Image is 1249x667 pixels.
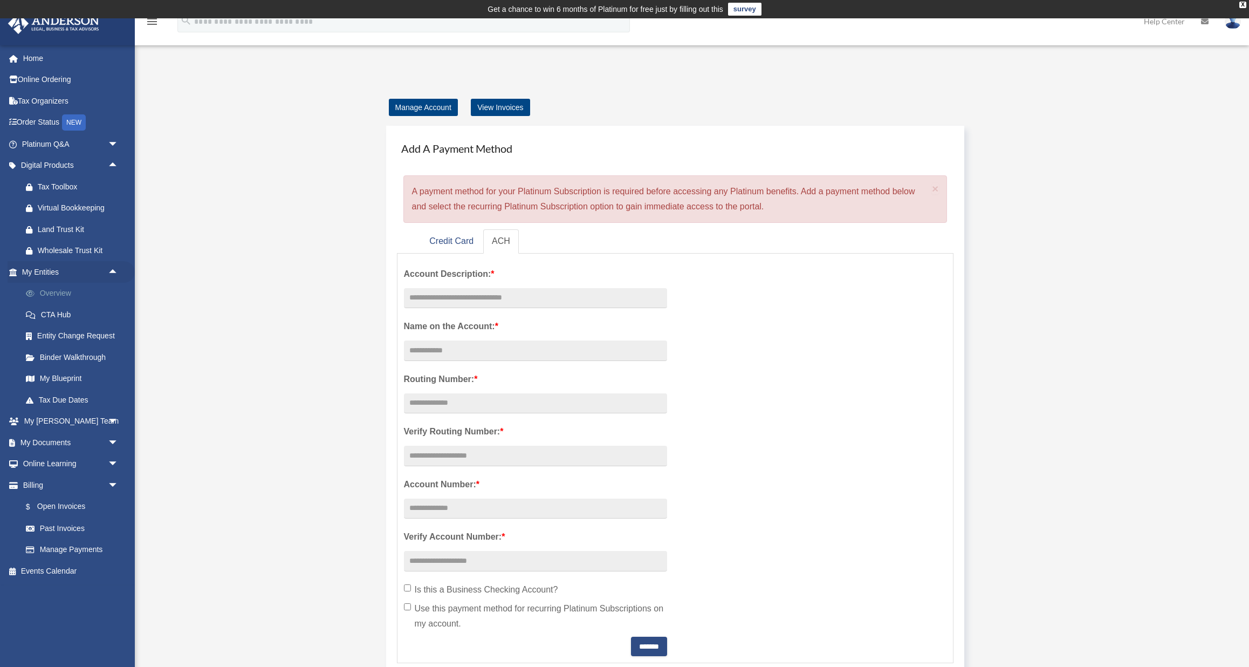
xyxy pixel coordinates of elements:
label: Verify Routing Number: [404,424,667,439]
span: arrow_drop_up [108,155,129,177]
a: survey [728,3,761,16]
input: Use this payment method for recurring Platinum Subscriptions on my account. [404,603,411,610]
a: ACH [483,229,519,254]
a: Tax Organizers [8,90,135,112]
span: $ [32,500,37,514]
a: Platinum Q&Aarrow_drop_down [8,133,135,155]
a: Manage Account [389,99,458,116]
a: Online Ordering [8,69,135,91]
a: Digital Productsarrow_drop_up [8,155,135,176]
label: Name on the Account: [404,319,667,334]
img: User Pic [1225,13,1241,29]
a: CTA Hub [15,304,135,325]
div: close [1239,2,1246,8]
span: arrow_drop_down [108,474,129,496]
a: Events Calendar [8,560,135,582]
label: Account Description: [404,267,667,282]
h4: Add A Payment Method [397,137,954,160]
label: Is this a Business Checking Account? [404,582,667,597]
img: Anderson Advisors Platinum Portal [5,13,102,34]
input: Is this a Business Checking Account? [404,584,411,591]
div: Wholesale Trust Kit [38,244,121,257]
a: My Documentsarrow_drop_down [8,432,135,453]
a: menu [146,19,159,28]
a: Tax Toolbox [15,176,135,198]
a: Virtual Bookkeeping [15,198,135,219]
a: Tax Due Dates [15,389,135,411]
div: Get a chance to win 6 months of Platinum for free just by filling out this [488,3,723,16]
div: Tax Toolbox [38,180,121,194]
div: NEW [62,114,86,131]
label: Routing Number: [404,372,667,387]
div: Virtual Bookkeeping [38,201,121,215]
label: Account Number: [404,477,667,492]
a: Entity Change Request [15,325,135,347]
a: Order StatusNEW [8,112,135,134]
a: Home [8,47,135,69]
button: Close [932,183,939,194]
a: My Entitiesarrow_drop_up [8,261,135,283]
a: Wholesale Trust Kit [15,240,135,262]
a: $Open Invoices [15,496,135,518]
a: My Blueprint [15,368,135,390]
span: arrow_drop_down [108,453,129,475]
a: Manage Payments [15,539,129,561]
a: Overview [15,283,135,304]
a: Land Trust Kit [15,219,135,240]
div: A payment method for your Platinum Subscription is required before accessing any Platinum benefit... [403,175,948,223]
a: Past Invoices [15,518,135,539]
a: Credit Card [421,229,482,254]
a: My [PERSON_NAME] Teamarrow_drop_down [8,411,135,432]
span: arrow_drop_down [108,133,129,155]
a: Binder Walkthrough [15,346,135,368]
i: search [180,15,192,26]
label: Use this payment method for recurring Platinum Subscriptions on my account. [404,601,667,631]
span: × [932,182,939,195]
div: Land Trust Kit [38,223,121,236]
a: View Invoices [471,99,530,116]
span: arrow_drop_down [108,432,129,454]
a: Online Learningarrow_drop_down [8,453,135,475]
a: Billingarrow_drop_down [8,474,135,496]
span: arrow_drop_down [108,411,129,433]
label: Verify Account Number: [404,529,667,545]
span: arrow_drop_up [108,261,129,283]
i: menu [146,15,159,28]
